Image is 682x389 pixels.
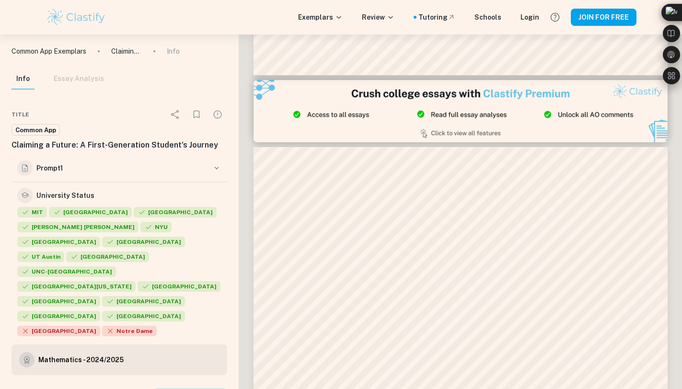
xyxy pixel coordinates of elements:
[102,311,185,321] span: [GEOGRAPHIC_DATA]
[17,311,100,324] div: Accepted: Georgetown University
[36,190,94,201] h6: University Status
[140,222,172,232] span: NYU
[12,139,227,151] h6: Claiming a Future: A First-Generation Student's Journey
[17,237,100,247] span: [GEOGRAPHIC_DATA]
[49,207,132,217] span: [GEOGRAPHIC_DATA]
[187,105,206,124] div: Bookmark
[38,355,124,365] h6: Mathematics - 2024/2025
[46,8,107,27] img: Clastify logo
[134,207,217,220] div: Accepted: Columbia University
[102,326,157,339] div: Rejected: University of Notre Dame
[208,105,227,124] div: Report issue
[17,252,64,262] span: UT Austin
[134,207,217,217] span: [GEOGRAPHIC_DATA]
[254,80,668,142] img: Ad
[298,12,343,23] p: Exemplars
[36,163,208,173] h6: Prompt 1
[17,296,100,309] div: Accepted: Dartmouth College
[17,281,136,294] div: Accepted: University of Florida
[17,326,100,339] div: Rejected: Princeton University
[12,124,60,136] a: Common App
[167,46,180,57] p: Info
[17,326,100,336] span: [GEOGRAPHIC_DATA]
[12,155,227,182] button: Prompt1
[17,266,116,277] span: UNC-[GEOGRAPHIC_DATA]
[17,296,100,307] span: [GEOGRAPHIC_DATA]
[166,105,185,124] div: Share
[66,252,149,264] div: Accepted: Purdue University
[12,110,29,119] span: Title
[138,281,220,294] div: Accepted: University of Rochester
[17,281,136,292] span: [GEOGRAPHIC_DATA][US_STATE]
[12,69,35,90] button: Info
[102,296,185,309] div: Accepted: University of Miami
[17,266,116,279] div: Accepted: University of North Carolina at Chapel Hill
[12,126,59,135] span: Common App
[111,46,142,57] p: Claiming a Future: A First-Generation Student's Journey
[17,207,47,217] span: MIT
[547,9,563,25] button: Help and Feedback
[138,281,220,292] span: [GEOGRAPHIC_DATA]
[17,237,100,250] div: Accepted: Northwestern University
[362,12,394,23] p: Review
[571,9,636,26] button: JOIN FOR FREE
[17,252,64,264] div: Accepted: University of Texas at Austin
[17,207,47,220] div: Accepted: Massachusetts Institute of Technology
[418,12,455,23] a: Tutoring
[66,252,149,262] span: [GEOGRAPHIC_DATA]
[520,12,539,23] a: Login
[102,326,157,336] span: Notre Dame
[140,222,172,235] div: Accepted: New York University
[102,237,185,250] div: Accepted: Duke University
[102,237,185,247] span: [GEOGRAPHIC_DATA]
[17,311,100,321] span: [GEOGRAPHIC_DATA]
[12,46,86,57] a: Common App Exemplars
[38,352,124,367] a: Mathematics - 2024/2025
[102,296,185,307] span: [GEOGRAPHIC_DATA]
[474,12,501,23] a: Schools
[49,207,132,220] div: Accepted: Cornell University
[102,311,185,324] div: Accepted: Rensselaer Polytechnic Institute
[17,222,139,232] span: [PERSON_NAME] [PERSON_NAME]
[17,222,139,235] div: Accepted: Johns Hopkins University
